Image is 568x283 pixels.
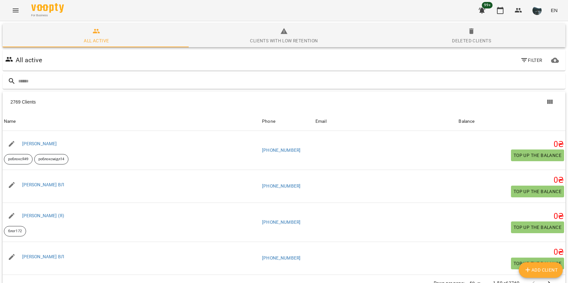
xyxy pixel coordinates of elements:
a: [PHONE_NUMBER] [262,183,300,189]
span: Filter [520,56,542,64]
div: Email [315,118,327,125]
div: 2769 Clients [10,99,289,105]
div: Table Toolbar [3,92,565,112]
span: 99+ [482,2,493,8]
button: Add Client [519,262,563,278]
span: Name [4,118,259,125]
div: Phone [262,118,275,125]
a: [PERSON_NAME] ВЛ [22,182,64,187]
div: Sort [459,118,474,125]
div: Sort [315,118,327,125]
span: Top up the balance [514,151,561,159]
a: [PERSON_NAME] ВЛ [22,254,64,259]
a: [PHONE_NUMBER] [262,255,300,261]
div: Deleted clients [452,37,491,45]
span: For Business [31,13,64,18]
span: EN [551,7,558,14]
span: Phone [262,118,313,125]
span: Top up the balance [514,188,561,195]
button: Top up the balance [511,221,564,233]
button: EN [548,4,560,16]
h5: 0 ₴ [459,247,564,257]
div: роблоксЯ49 [4,154,33,164]
a: [PHONE_NUMBER] [262,148,300,153]
a: [PHONE_NUMBER] [262,219,300,225]
p: роблоксЯ49 [8,157,28,162]
div: Name [4,118,16,125]
button: Top up the balance [511,149,564,161]
h5: 0 ₴ [459,211,564,221]
h6: All active [16,55,42,65]
div: блог172 [4,226,26,236]
div: Sort [4,118,16,125]
button: Filter [518,54,545,66]
span: Balance [459,118,564,125]
button: Menu [8,3,23,18]
button: Top up the balance [511,258,564,269]
p: роблоксмідл14 [38,157,64,162]
div: Sort [262,118,275,125]
span: Top up the balance [514,223,561,231]
h5: 0 ₴ [459,175,564,185]
span: Top up the balance [514,260,561,267]
a: [PERSON_NAME] [22,141,57,146]
img: Voopty Logo [31,3,64,13]
div: Balance [459,118,474,125]
div: Clients with low retention [250,37,318,45]
button: Columns view [542,94,558,110]
span: Add Client [524,266,558,274]
img: aa1b040b8dd0042f4e09f431b6c9ed0a.jpeg [532,6,542,15]
h5: 0 ₴ [459,139,564,149]
div: роблоксмідл14 [34,154,68,164]
a: [PERSON_NAME] (Я) [22,213,65,218]
div: All active [84,37,109,45]
span: Email [315,118,456,125]
button: Top up the balance [511,186,564,197]
p: блог172 [8,229,22,234]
